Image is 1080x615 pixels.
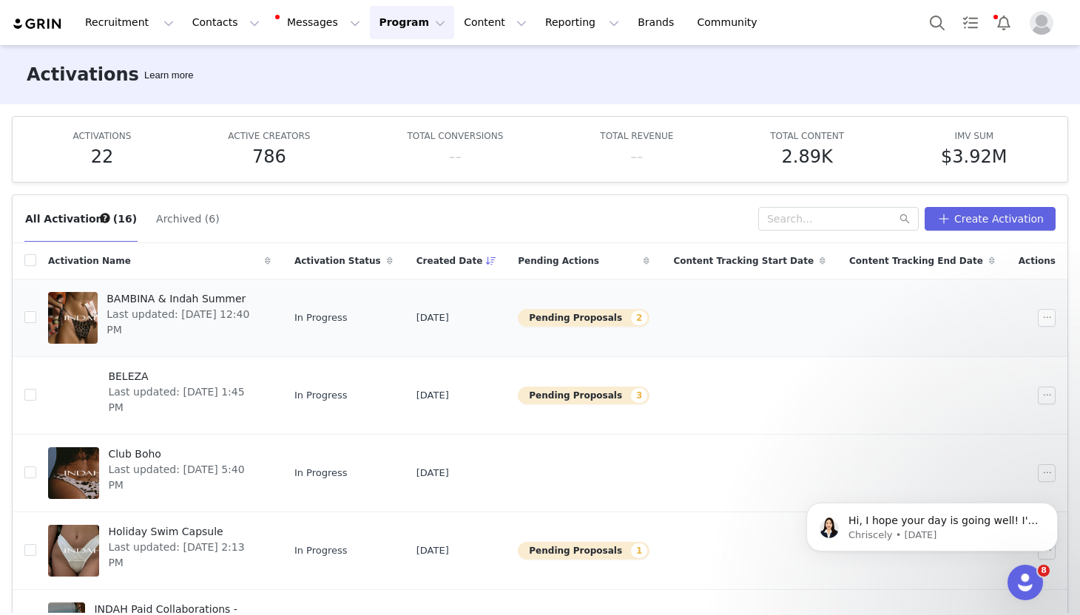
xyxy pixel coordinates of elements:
[294,543,348,558] span: In Progress
[294,388,348,403] span: In Progress
[183,6,269,39] button: Contacts
[48,254,131,268] span: Activation Name
[921,6,954,39] button: Search
[416,543,449,558] span: [DATE]
[954,131,993,141] span: IMV SUM
[72,131,131,141] span: ACTIVATIONS
[294,466,348,480] span: In Progress
[141,68,196,83] div: Tooltip anchor
[252,143,286,170] h5: 786
[1030,11,1053,35] img: placeholder-profile.jpg
[269,6,369,39] button: Messages
[294,254,381,268] span: Activation Status
[107,307,262,338] span: Last updated: [DATE] 12:40 PM
[155,207,220,231] button: Archived (6)
[925,207,1056,231] button: Create Activation
[782,143,833,170] h5: 2.89K
[108,524,261,540] span: Holiday Swim Capsule
[518,387,649,404] button: Pending Proposals3
[689,6,773,39] a: Community
[455,6,536,39] button: Content
[98,211,112,225] div: Tooltip anchor
[941,143,1007,170] h5: $3.92M
[770,131,844,141] span: TOTAL CONTENT
[416,310,449,325] span: [DATE]
[108,462,261,493] span: Last updated: [DATE] 5:40 PM
[518,309,649,327] button: Pending Proposals2
[630,143,643,170] h5: --
[1021,11,1068,35] button: Profile
[518,542,649,560] button: Pending Proposals1
[48,521,271,580] a: Holiday Swim CapsuleLast updated: [DATE] 2:13 PM
[48,366,271,425] a: BELEZALast updated: [DATE] 1:45 PM
[1038,565,1050,577] span: 8
[27,61,139,88] h3: Activations
[48,288,271,347] a: BAMBINA & Indah SummerLast updated: [DATE] 12:40 PM
[900,214,910,224] i: icon: search
[1008,565,1043,600] iframe: Intercom live chat
[24,207,138,231] button: All Activations (16)
[370,6,454,39] button: Program
[294,310,348,325] span: In Progress
[784,472,1080,575] iframe: Intercom notifications message
[108,540,261,571] span: Last updated: [DATE] 2:13 PM
[849,254,983,268] span: Content Tracking End Date
[673,254,814,268] span: Content Tracking Start Date
[76,6,183,39] button: Recruitment
[407,131,503,141] span: TOTAL CONVERSIONS
[954,6,987,39] a: Tasks
[1007,245,1067,276] div: Actions
[536,6,628,39] button: Reporting
[449,143,462,170] h5: --
[629,6,687,39] a: Brands
[600,131,673,141] span: TOTAL REVENUE
[107,291,262,307] span: BAMBINA & Indah Summer
[416,254,483,268] span: Created Date
[108,369,261,384] span: BELEZA
[228,131,310,141] span: ACTIVE CREATORS
[518,254,599,268] span: Pending Actions
[48,444,271,503] a: Club BohoLast updated: [DATE] 5:40 PM
[12,17,64,31] img: grin logo
[91,143,114,170] h5: 22
[416,466,449,480] span: [DATE]
[416,388,449,403] span: [DATE]
[758,207,919,231] input: Search...
[108,446,261,462] span: Club Boho
[988,6,1020,39] button: Notifications
[108,384,261,415] span: Last updated: [DATE] 1:45 PM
